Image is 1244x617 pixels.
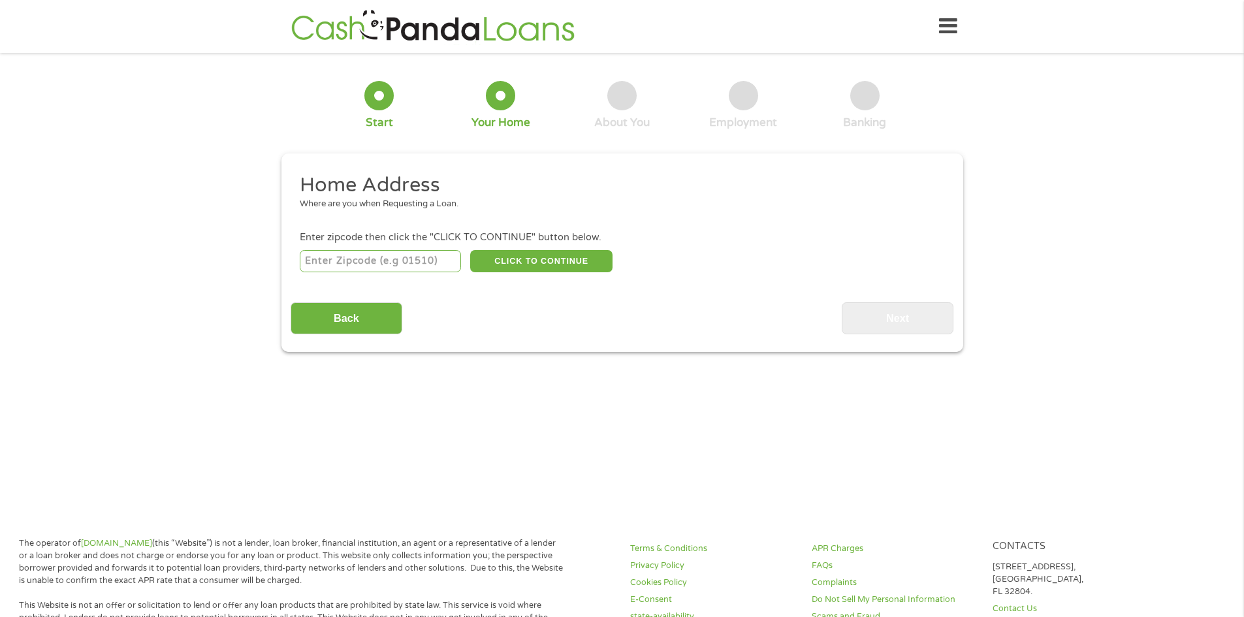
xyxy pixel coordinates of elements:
div: Enter zipcode then click the "CLICK TO CONTINUE" button below. [300,230,944,245]
h2: Home Address [300,172,934,198]
div: About You [594,116,650,130]
input: Next [842,302,953,334]
div: Where are you when Requesting a Loan. [300,198,934,211]
input: Back [291,302,402,334]
input: Enter Zipcode (e.g 01510) [300,250,461,272]
a: [DOMAIN_NAME] [81,538,152,548]
button: CLICK TO CONTINUE [470,250,613,272]
a: Complaints [812,577,978,589]
a: Do Not Sell My Personal Information [812,593,978,606]
h4: Contacts [993,541,1158,553]
a: APR Charges [812,543,978,555]
div: Banking [843,116,886,130]
a: Contact Us [993,603,1158,615]
div: Your Home [471,116,530,130]
a: E-Consent [630,593,796,606]
div: Start [366,116,393,130]
img: GetLoanNow Logo [287,8,579,45]
a: Terms & Conditions [630,543,796,555]
a: Privacy Policy [630,560,796,572]
div: Employment [709,116,777,130]
p: [STREET_ADDRESS], [GEOGRAPHIC_DATA], FL 32804. [993,561,1158,598]
a: Cookies Policy [630,577,796,589]
a: FAQs [812,560,978,572]
p: The operator of (this “Website”) is not a lender, loan broker, financial institution, an agent or... [19,537,564,587]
